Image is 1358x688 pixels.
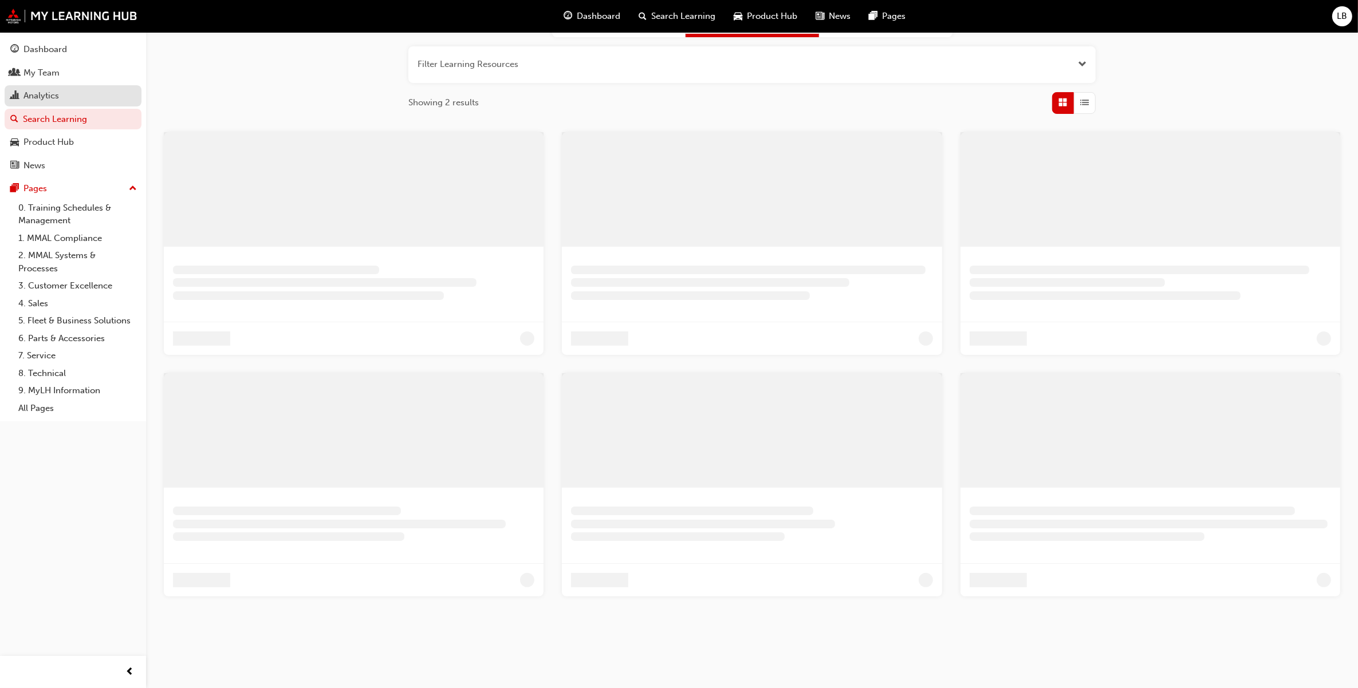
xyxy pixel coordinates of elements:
[6,9,137,23] img: mmal
[1332,6,1352,26] button: LB
[10,68,19,78] span: people-icon
[1078,58,1087,71] button: Open the filter
[725,5,807,28] a: car-iconProduct Hub
[10,91,19,101] span: chart-icon
[14,247,141,277] a: 2. MMAL Systems & Processes
[408,96,479,109] span: Showing 2 results
[5,155,141,176] a: News
[14,312,141,330] a: 5. Fleet & Business Solutions
[14,199,141,230] a: 0. Training Schedules & Management
[10,137,19,148] span: car-icon
[5,178,141,199] button: Pages
[816,9,825,23] span: news-icon
[869,9,878,23] span: pages-icon
[577,10,621,23] span: Dashboard
[5,132,141,153] a: Product Hub
[807,5,860,28] a: news-iconNews
[10,45,19,55] span: guage-icon
[129,181,137,196] span: up-icon
[14,382,141,400] a: 9. MyLH Information
[23,136,74,149] div: Product Hub
[5,39,141,60] a: Dashboard
[23,43,67,56] div: Dashboard
[14,330,141,347] a: 6. Parts & Accessories
[652,10,716,23] span: Search Learning
[23,182,47,195] div: Pages
[1081,96,1089,109] span: List
[23,89,59,102] div: Analytics
[14,230,141,247] a: 1. MMAL Compliance
[5,109,141,130] a: Search Learning
[829,10,851,23] span: News
[639,9,647,23] span: search-icon
[14,365,141,382] a: 8. Technical
[630,5,725,28] a: search-iconSearch Learning
[14,295,141,313] a: 4. Sales
[10,161,19,171] span: news-icon
[10,184,19,194] span: pages-icon
[5,37,141,178] button: DashboardMy TeamAnalyticsSearch LearningProduct HubNews
[734,9,743,23] span: car-icon
[747,10,798,23] span: Product Hub
[10,114,18,125] span: search-icon
[23,159,45,172] div: News
[564,9,573,23] span: guage-icon
[5,85,141,106] a: Analytics
[555,5,630,28] a: guage-iconDashboard
[860,5,915,28] a: pages-iconPages
[126,665,135,679] span: prev-icon
[23,66,60,80] div: My Team
[14,277,141,295] a: 3. Customer Excellence
[1059,96,1068,109] span: Grid
[14,400,141,417] a: All Pages
[1337,10,1348,23] span: LB
[5,62,141,84] a: My Team
[14,347,141,365] a: 7. Service
[883,10,906,23] span: Pages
